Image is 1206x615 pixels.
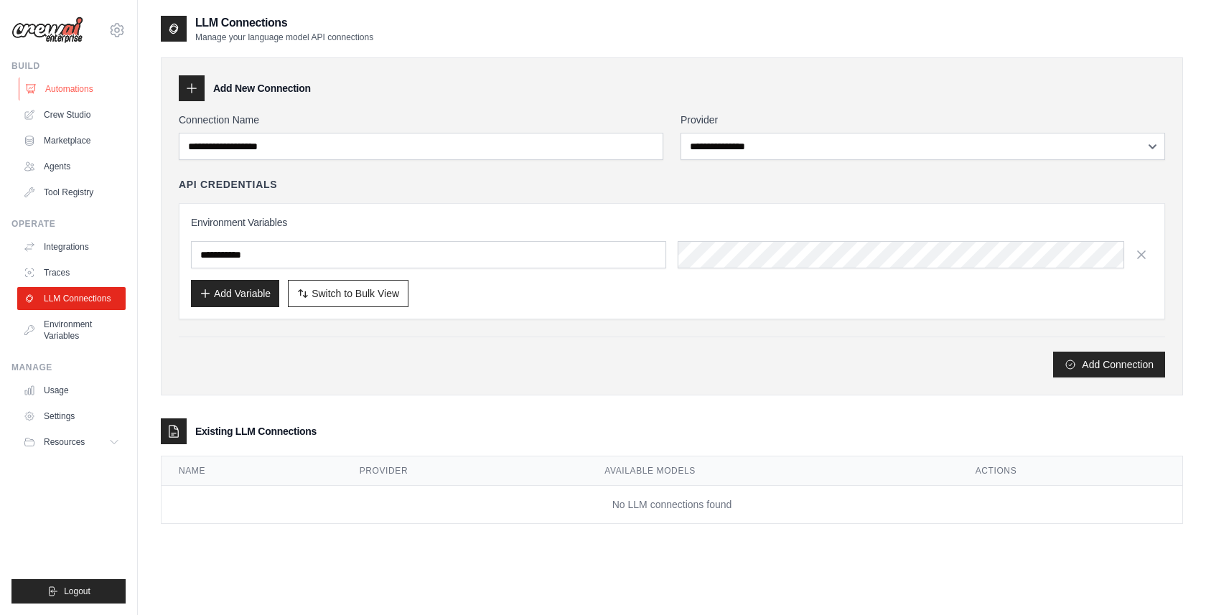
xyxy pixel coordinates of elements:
[1053,352,1165,377] button: Add Connection
[179,177,277,192] h4: API Credentials
[19,78,127,100] a: Automations
[11,218,126,230] div: Operate
[11,579,126,604] button: Logout
[195,424,317,438] h3: Existing LLM Connections
[11,17,83,44] img: Logo
[958,456,1182,486] th: Actions
[162,456,342,486] th: Name
[17,287,126,310] a: LLM Connections
[681,113,1165,127] label: Provider
[587,456,958,486] th: Available Models
[11,60,126,72] div: Build
[162,486,1182,524] td: No LLM connections found
[17,379,126,402] a: Usage
[17,235,126,258] a: Integrations
[17,155,126,178] a: Agents
[17,261,126,284] a: Traces
[342,456,588,486] th: Provider
[195,14,373,32] h2: LLM Connections
[17,103,126,126] a: Crew Studio
[17,313,126,347] a: Environment Variables
[17,129,126,152] a: Marketplace
[44,436,85,448] span: Resources
[312,286,399,301] span: Switch to Bulk View
[288,280,408,307] button: Switch to Bulk View
[17,181,126,204] a: Tool Registry
[17,431,126,454] button: Resources
[191,215,1153,230] h3: Environment Variables
[213,81,311,95] h3: Add New Connection
[17,405,126,428] a: Settings
[11,362,126,373] div: Manage
[64,586,90,597] span: Logout
[195,32,373,43] p: Manage your language model API connections
[191,280,279,307] button: Add Variable
[179,113,663,127] label: Connection Name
